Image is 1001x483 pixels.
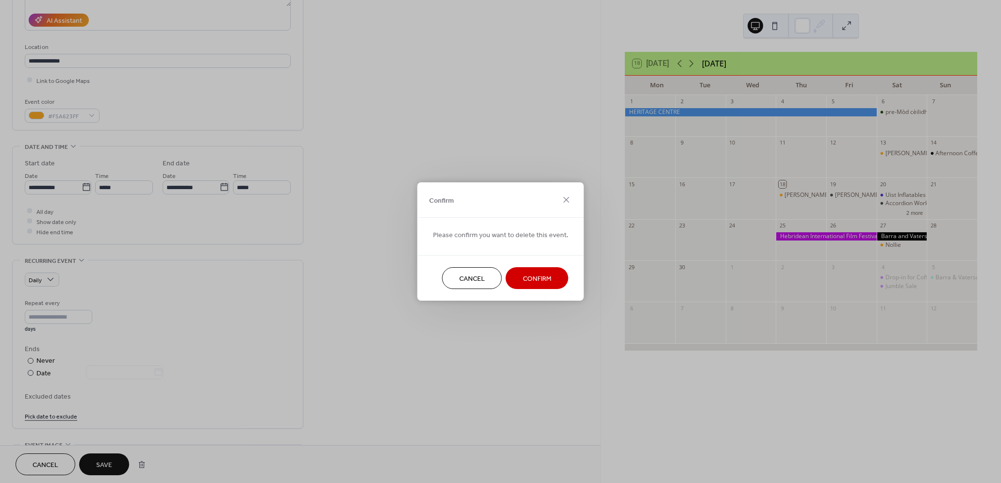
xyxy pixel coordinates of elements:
[459,274,485,284] span: Cancel
[442,267,502,289] button: Cancel
[523,274,551,284] span: Confirm
[506,267,568,289] button: Confirm
[429,195,454,206] span: Confirm
[433,230,568,241] span: Please confirm you want to delete this event.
